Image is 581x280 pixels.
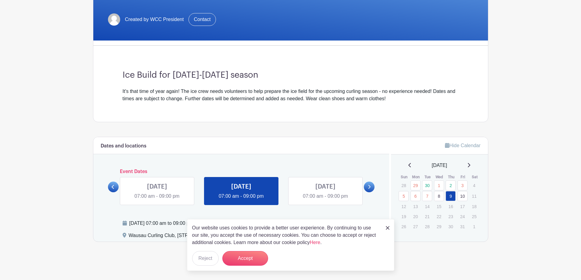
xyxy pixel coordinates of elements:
[410,174,422,180] th: Mon
[457,212,468,221] p: 24
[434,174,446,180] th: Wed
[446,180,456,190] a: 2
[469,212,479,221] p: 25
[469,181,479,190] p: 4
[310,240,321,245] a: Here
[469,174,481,180] th: Sat
[434,222,444,231] p: 29
[446,191,456,201] a: 9
[446,212,456,221] p: 23
[399,202,409,211] p: 12
[411,202,421,211] p: 13
[399,212,409,221] p: 19
[188,13,216,26] a: Contact
[123,88,459,102] div: It's that time of year again! The ice crew needs volunteers to help prepare the ice field for the...
[434,212,444,221] p: 22
[119,169,364,175] h6: Event Dates
[457,174,469,180] th: Fri
[101,143,146,149] h6: Dates and locations
[457,202,468,211] p: 17
[399,191,409,201] a: 5
[422,202,432,211] p: 14
[445,143,480,148] a: Hide Calendar
[446,202,456,211] p: 16
[469,202,479,211] p: 18
[399,222,409,231] p: 26
[457,191,468,201] a: 10
[411,180,421,190] a: 29
[411,191,421,201] a: 6
[432,162,447,169] span: [DATE]
[411,222,421,231] p: 27
[422,212,432,221] p: 21
[129,220,292,227] div: [DATE] 07:00 am to 09:00 pm
[422,174,434,180] th: Tue
[457,222,468,231] p: 31
[129,232,226,242] div: Wausau Curling Club, [STREET_ADDRESS]
[445,174,457,180] th: Thu
[386,226,389,230] img: close_button-5f87c8562297e5c2d7936805f587ecaba9071eb48480494691a3f1689db116b3.svg
[422,180,432,190] a: 30
[123,70,459,80] h3: Ice Build for [DATE]-[DATE] season
[411,212,421,221] p: 20
[422,191,432,201] a: 7
[469,191,479,201] p: 11
[222,251,268,266] button: Accept
[192,224,379,246] p: Our website uses cookies to provide a better user experience. By continuing to use our site, you ...
[434,180,444,190] a: 1
[469,222,479,231] p: 1
[457,180,468,190] a: 3
[192,251,219,266] button: Reject
[434,191,444,201] a: 8
[398,174,410,180] th: Sun
[399,181,409,190] p: 28
[434,202,444,211] p: 15
[422,222,432,231] p: 28
[125,16,184,23] span: Created by WCC President
[446,222,456,231] p: 30
[108,13,120,26] img: default-ce2991bfa6775e67f084385cd625a349d9dcbb7a52a09fb2fda1e96e2d18dcdb.png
